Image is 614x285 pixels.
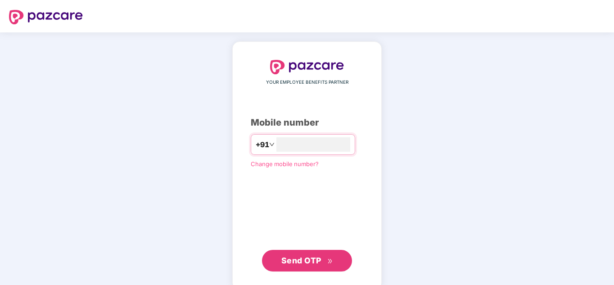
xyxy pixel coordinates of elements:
span: YOUR EMPLOYEE BENEFITS PARTNER [266,79,348,86]
span: down [269,142,275,147]
span: double-right [327,258,333,264]
img: logo [9,10,83,24]
span: +91 [256,139,269,150]
a: Change mobile number? [251,160,319,167]
div: Mobile number [251,116,363,130]
span: Send OTP [281,256,321,265]
img: logo [270,60,344,74]
button: Send OTPdouble-right [262,250,352,271]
